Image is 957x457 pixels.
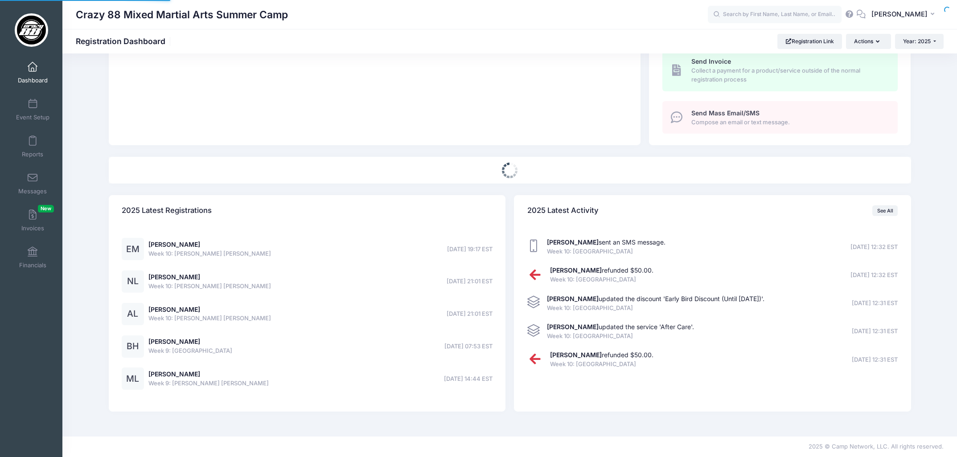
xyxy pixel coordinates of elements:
[122,238,144,260] div: EM
[852,299,898,308] span: [DATE] 12:31 EST
[22,151,43,158] span: Reports
[691,118,888,127] span: Compose an email or text message.
[547,332,694,341] span: Week 10: [GEOGRAPHIC_DATA]
[850,243,898,252] span: [DATE] 12:32 EST
[122,343,144,351] a: BH
[444,342,493,351] span: [DATE] 07:53 EST
[691,66,888,84] span: Collect a payment for a product/service outside of the normal registration process
[903,38,931,45] span: Year: 2025
[122,246,144,253] a: EM
[547,238,599,246] strong: [PERSON_NAME]
[148,314,271,323] span: Week 10: [PERSON_NAME] [PERSON_NAME]
[547,295,764,302] span: updated the discount 'Early Bird Discount (Until [DATE])'.
[866,4,944,25] button: [PERSON_NAME]
[550,351,653,359] a: [PERSON_NAME]refunded $50.00.
[18,77,48,84] span: Dashboard
[444,375,493,384] span: [DATE] 14:44 EST
[708,6,842,24] input: Search by First Name, Last Name, or Email...
[846,34,891,49] button: Actions
[122,367,144,390] div: ML
[12,242,54,273] a: Financials
[148,273,200,281] a: [PERSON_NAME]
[777,34,842,49] a: Registration Link
[76,4,288,25] h1: Crazy 88 Mixed Martial Arts Summer Camp
[148,249,271,258] span: Week 10: [PERSON_NAME] [PERSON_NAME]
[12,205,54,236] a: InvoicesNew
[12,131,54,162] a: Reports
[447,310,493,318] span: [DATE] 21:01 EST
[527,198,599,224] h4: 2025 Latest Activity
[148,379,269,388] span: Week 9: [PERSON_NAME] [PERSON_NAME]
[122,335,144,358] div: BH
[850,271,898,280] span: [DATE] 12:32 EST
[547,238,665,246] a: [PERSON_NAME]sent an SMS message.
[852,327,898,336] span: [DATE] 12:31 EST
[547,323,599,331] strong: [PERSON_NAME]
[19,261,46,269] span: Financials
[872,205,898,216] a: See All
[148,282,271,291] span: Week 10: [PERSON_NAME] [PERSON_NAME]
[12,94,54,125] a: Event Setup
[691,57,731,65] span: Send Invoice
[15,13,48,47] img: Crazy 88 Mixed Martial Arts Summer Camp
[895,34,944,49] button: Year: 2025
[148,370,200,378] a: [PERSON_NAME]
[12,168,54,199] a: Messages
[148,338,200,345] a: [PERSON_NAME]
[12,57,54,88] a: Dashboard
[447,245,493,254] span: [DATE] 19:17 EST
[547,247,665,256] span: Week 10: [GEOGRAPHIC_DATA]
[550,360,653,369] span: Week 10: [GEOGRAPHIC_DATA]
[16,114,49,121] span: Event Setup
[547,323,694,331] span: updated the service 'After Care'.
[38,205,54,212] span: New
[122,310,144,318] a: AL
[122,375,144,383] a: ML
[550,266,602,274] strong: [PERSON_NAME]
[547,295,599,302] strong: [PERSON_NAME]
[21,224,44,232] span: Invoices
[148,306,200,313] a: [PERSON_NAME]
[550,351,602,359] strong: [PERSON_NAME]
[148,347,232,355] span: Week 9: [GEOGRAPHIC_DATA]
[547,304,764,313] span: Week 10: [GEOGRAPHIC_DATA]
[809,443,944,450] span: 2025 © Camp Network, LLC. All rights reserved.
[691,109,760,117] span: Send Mass Email/SMS
[871,9,928,19] span: [PERSON_NAME]
[148,241,200,248] a: [PERSON_NAME]
[550,266,653,274] a: [PERSON_NAME]refunded $50.00.
[852,355,898,364] span: [DATE] 12:31 EST
[550,275,653,284] span: Week 10: [GEOGRAPHIC_DATA]
[122,270,144,293] div: NL
[122,303,144,325] div: AL
[662,50,898,91] a: Send Invoice Collect a payment for a product/service outside of the normal registration process
[447,277,493,286] span: [DATE] 21:01 EST
[122,198,212,224] h4: 2025 Latest Registrations
[662,101,898,134] a: Send Mass Email/SMS Compose an email or text message.
[18,188,47,195] span: Messages
[76,37,173,46] h1: Registration Dashboard
[122,278,144,286] a: NL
